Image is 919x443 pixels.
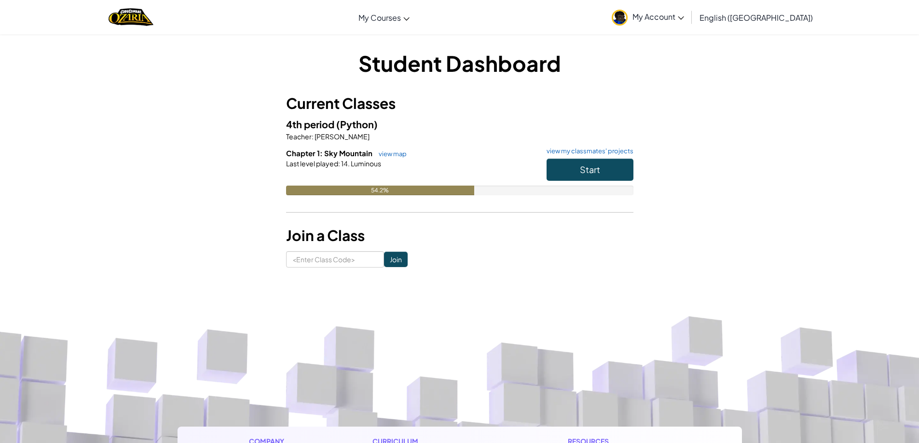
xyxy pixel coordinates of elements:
[695,4,818,30] a: English ([GEOGRAPHIC_DATA])
[286,186,474,195] div: 54.2%
[607,2,689,32] a: My Account
[336,118,378,130] span: (Python)
[286,159,338,168] span: Last level played
[340,159,350,168] span: 14.
[286,118,336,130] span: 4th period
[374,150,407,158] a: view map
[612,10,628,26] img: avatar
[109,7,153,27] img: Home
[354,4,414,30] a: My Courses
[312,132,314,141] span: :
[314,132,370,141] span: [PERSON_NAME]
[542,148,633,154] a: view my classmates' projects
[358,13,401,23] span: My Courses
[286,48,633,78] h1: Student Dashboard
[547,159,633,181] button: Start
[700,13,813,23] span: English ([GEOGRAPHIC_DATA])
[580,164,600,175] span: Start
[286,132,312,141] span: Teacher
[338,159,340,168] span: :
[384,252,408,267] input: Join
[632,12,684,22] span: My Account
[350,159,381,168] span: Luminous
[286,93,633,114] h3: Current Classes
[286,251,384,268] input: <Enter Class Code>
[286,148,374,158] span: Chapter 1: Sky Mountain
[286,225,633,246] h3: Join a Class
[109,7,153,27] a: Ozaria by CodeCombat logo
